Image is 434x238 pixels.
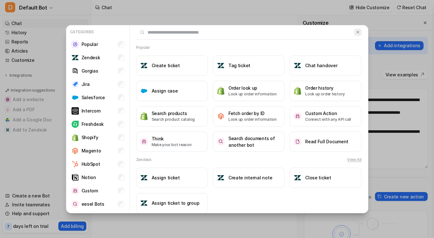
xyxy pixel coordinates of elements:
[290,55,361,76] button: Chat handoverChat handover
[82,107,101,114] p: Intercom
[82,68,98,74] p: Gorgias
[294,138,301,145] img: Read Full Document
[136,193,208,213] button: Assign ticket to groupAssign ticket to group
[290,168,361,188] button: Close ticketClose ticket
[82,201,104,207] p: eesel Bots
[305,62,337,69] h3: Chat handover
[213,106,285,126] button: Fetch order by IDFetch order by IDLook up order information
[228,62,250,69] h3: Tag ticket
[152,142,192,148] p: Make your bot reason
[228,91,277,97] p: Look up order information
[305,117,351,122] p: Connect with any API call
[82,187,98,194] p: Custom
[305,174,331,181] h3: Close ticket
[228,110,277,117] h3: Fetch order by ID
[82,174,96,181] p: Notion
[294,113,301,120] img: Custom Action
[217,87,225,95] img: Order look up
[217,174,225,182] img: Create internal note
[228,174,272,181] h3: Create internal note
[136,45,150,50] h2: Popular
[213,168,285,188] button: Create internal noteCreate internal note
[228,117,277,122] p: Look up order information
[82,94,105,101] p: Salesforce
[136,81,208,101] button: Assign caseAssign case
[82,54,100,61] p: Zendesk
[82,81,90,87] p: Jira
[305,138,348,145] h3: Read Full Document
[136,132,208,152] button: ThinkThinkMake your bot reason
[217,113,225,120] img: Fetch order by ID
[152,174,180,181] h3: Assign ticket
[140,138,148,145] img: Think
[152,110,195,117] h3: Search products
[140,62,148,69] img: Create ticket
[82,121,104,127] p: Freshdesk
[82,134,98,141] p: Shopify
[290,106,361,126] button: Custom ActionCustom ActionConnect with any API call
[136,168,208,188] button: Assign ticketAssign ticket
[82,161,100,167] p: HubSpot
[69,28,127,36] p: Categories
[217,138,225,145] img: Search documents of another bot
[213,81,285,101] button: Order look upOrder look upLook up order information
[294,87,301,95] img: Order history
[152,200,200,206] h3: Assign ticket to group
[217,62,225,69] img: Tag ticket
[140,199,148,207] img: Assign ticket to group
[290,132,361,152] button: Read Full DocumentRead Full Document
[305,85,345,91] h3: Order history
[294,174,301,182] img: Close ticket
[152,87,178,94] h3: Assign case
[152,62,180,69] h3: Create ticket
[213,55,285,76] button: Tag ticketTag ticket
[305,91,345,97] p: Look up order history
[136,157,152,163] h2: Zendesk
[213,132,285,152] button: Search documents of another botSearch documents of another bot
[294,62,301,69] img: Chat handover
[152,117,195,122] p: Search product catalog
[152,135,192,142] h3: Think
[82,41,98,48] p: Popular
[82,147,101,154] p: Magento
[228,85,277,91] h3: Order look up
[290,81,361,101] button: Order historyOrder historyLook up order history
[140,87,148,95] img: Assign case
[136,106,208,126] button: Search productsSearch productsSearch product catalog
[228,135,280,148] h3: Search documents of another bot
[136,55,208,76] button: Create ticketCreate ticket
[347,157,361,163] button: View All
[140,174,148,182] img: Assign ticket
[305,110,351,117] h3: Custom Action
[140,112,148,120] img: Search products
